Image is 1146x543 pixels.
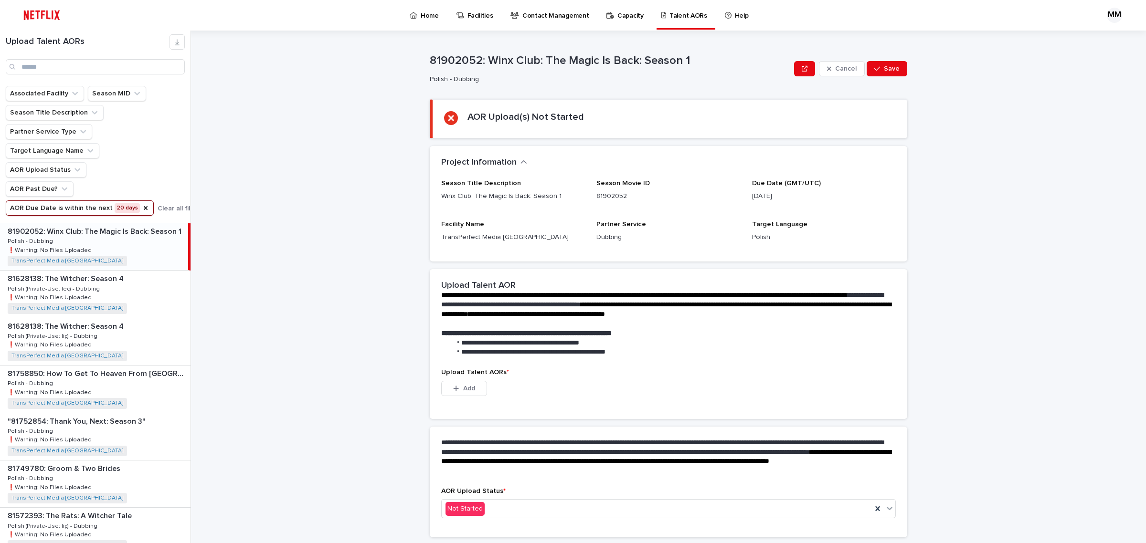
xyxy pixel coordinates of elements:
[6,200,154,216] button: AOR Due Date
[441,381,487,396] button: Add
[88,86,146,101] button: Season MID
[752,232,896,242] p: Polish
[463,385,475,392] span: Add
[6,105,104,120] button: Season Title Description
[8,521,99,530] p: Polish (Private-Use: lip) - Dubbing
[867,61,907,76] button: Save
[8,415,148,426] p: "81752854: Thank You, Next: Season 3"
[154,201,203,216] button: Clear all filters
[158,205,203,212] span: Clear all filters
[441,488,506,494] span: AOR Upload Status
[19,6,64,25] img: ifQbXi3ZQGMSEF7WDB7W
[8,435,94,443] p: ❗️Warning: No Files Uploaded
[596,232,740,242] p: Dubbing
[8,510,134,521] p: 81572393: The Rats: A Witcher Tale
[8,331,99,340] p: Polish (Private-Use: lip) - Dubbing
[8,245,94,254] p: ❗️Warning: No Files Uploaded
[441,191,585,201] p: Winx Club: The Magic Is Back: Season 1
[8,426,55,435] p: Polish - Dubbing
[8,272,126,283] p: 81628138: The Witcher: Season 4
[8,284,102,292] p: Polish (Private-Use: lec) - Dubbing
[752,180,821,187] span: Due Date (GMT/UTC)
[6,37,170,47] h1: Upload Talent AORs
[441,232,585,242] p: TransPerfect Media [GEOGRAPHIC_DATA]
[8,320,126,331] p: 81628138: The Witcher: Season 4
[819,61,865,76] button: Cancel
[11,495,123,501] a: TransPerfect Media [GEOGRAPHIC_DATA]
[752,191,896,201] p: [DATE]
[441,281,516,291] h2: Upload Talent AOR
[884,65,900,72] span: Save
[596,191,740,201] p: 81902052
[441,157,517,168] h2: Project Information
[6,86,84,101] button: Associated Facility
[11,305,123,312] a: TransPerfect Media [GEOGRAPHIC_DATA]
[446,502,485,516] div: Not Started
[8,482,94,491] p: ❗️Warning: No Files Uploaded
[441,180,521,187] span: Season Title Description
[8,473,55,482] p: Polish - Dubbing
[441,369,509,376] span: Upload Talent AORs
[596,180,650,187] span: Season Movie ID
[8,378,55,387] p: Polish - Dubbing
[8,340,94,348] p: ❗️Warning: No Files Uploaded
[11,400,123,407] a: TransPerfect Media [GEOGRAPHIC_DATA]
[8,225,183,236] p: 81902052: Winx Club: The Magic Is Back: Season 1
[11,353,123,359] a: TransPerfect Media [GEOGRAPHIC_DATA]
[441,221,484,228] span: Facility Name
[8,387,94,396] p: ❗️Warning: No Files Uploaded
[596,221,646,228] span: Partner Service
[6,59,185,74] input: Search
[11,448,123,454] a: TransPerfect Media [GEOGRAPHIC_DATA]
[430,75,786,84] p: Polish - Dubbing
[8,530,94,538] p: ❗️Warning: No Files Uploaded
[6,162,86,178] button: AOR Upload Status
[752,221,807,228] span: Target Language
[835,65,857,72] span: Cancel
[1107,8,1122,23] div: MM
[8,462,122,473] p: 81749780: Groom & Two Brides
[6,181,74,197] button: AOR Past Due?
[8,236,55,245] p: Polish - Dubbing
[430,54,790,68] p: 81902052: Winx Club: The Magic Is Back: Season 1
[6,143,99,158] button: Target Language Name
[8,367,189,378] p: 81758850: How To Get To Heaven From Belfast: Season 1
[11,258,123,264] a: TransPerfect Media [GEOGRAPHIC_DATA]
[6,124,92,139] button: Partner Service Type
[467,111,584,123] h2: AOR Upload(s) Not Started
[8,292,94,301] p: ❗️Warning: No Files Uploaded
[441,157,527,168] button: Project Information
